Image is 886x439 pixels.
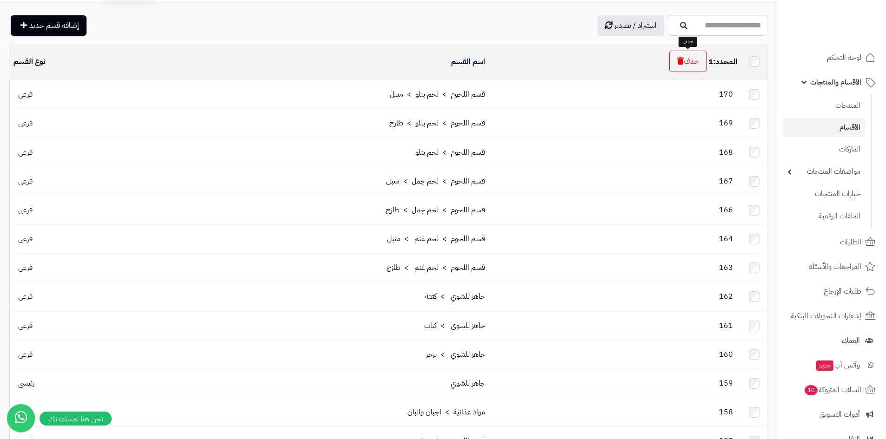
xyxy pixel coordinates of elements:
a: استيراد / تصدير [598,15,664,36]
a: اسم القسم [451,56,485,67]
span: فرعى [13,349,37,360]
a: قسم اللحوم > لحم بتلو > متبل [390,89,485,100]
span: إشعارات التحويلات البنكية [791,309,861,322]
span: فرعى [13,176,37,187]
button: حذف [669,51,707,72]
div: حذف [679,37,697,47]
span: 168 [714,147,738,158]
span: لوحة التحكم [827,51,861,64]
span: فرعى [13,233,37,244]
span: فرعى [13,262,37,273]
a: الأقسام [783,118,865,137]
a: السلات المتروكة10 [783,379,880,401]
a: الطلبات [783,231,880,253]
img: logo-2.png [823,17,877,36]
span: 159 [714,378,738,389]
a: جاهز للشوي > كباب [424,320,485,331]
td: نوع القسم [10,44,139,80]
a: وآتس آبجديد [783,354,880,376]
span: 169 [714,118,738,129]
span: الأقسام والمنتجات [810,76,861,89]
a: مواد غذائية > اجبان والبان [407,406,485,418]
span: أدوات التسويق [819,408,860,421]
span: 166 [714,204,738,216]
a: قسم اللحوم > لحم بتلو [415,147,485,158]
span: 158 [714,406,738,418]
span: 10 [804,385,818,395]
span: الطلبات [840,236,861,249]
span: فرعى [13,320,37,331]
a: الملفات الرقمية [783,206,865,226]
span: استيراد / تصدير [614,20,657,31]
a: لوحة التحكم [783,46,880,69]
span: إضافة قسم جديد [29,20,79,31]
a: مواصفات المنتجات [783,162,865,182]
span: المراجعات والأسئلة [809,260,861,273]
span: 1 [708,56,713,67]
span: السلات المتروكة [804,383,861,396]
span: 162 [714,291,738,302]
span: فرعى [13,147,37,158]
span: رئيسي [13,378,39,389]
a: جاهز للشوي [451,378,485,389]
span: 170 [714,89,738,100]
span: 164 [714,233,738,244]
a: قسم اللحوم > لحم جمل > طازج [386,204,485,216]
a: قسم اللحوم > لحم جمل > متبل [386,176,485,187]
a: العملاء [783,329,880,352]
a: الماركات [783,139,865,159]
span: جديد [816,360,833,371]
span: فرعى [13,89,37,100]
a: إضافة قسم جديد [11,15,87,36]
a: المنتجات [783,96,865,116]
span: 161 [714,320,738,331]
a: خيارات المنتجات [783,184,865,204]
span: وآتس آب [815,359,860,372]
span: فرعى [13,204,37,216]
span: 163 [714,262,738,273]
a: المراجعات والأسئلة [783,256,880,278]
a: قسم اللحوم > لحم بتلو > طازج [389,118,485,129]
a: طلبات الإرجاع [783,280,880,302]
a: جاهز للشوي > كفتة [425,291,485,302]
span: العملاء [842,334,860,347]
span: طلبات الإرجاع [824,285,861,298]
span: فرعى [13,291,37,302]
div: المحدد: [708,57,738,67]
a: جاهز للشوي > برجر [426,349,485,360]
a: إشعارات التحويلات البنكية [783,305,880,327]
a: قسم اللحوم > لحم غنم > متبل [387,233,485,244]
a: قسم اللحوم > لحم غنم > طازج [386,262,485,273]
span: 167 [714,176,738,187]
a: أدوات التسويق [783,403,880,426]
span: 160 [714,349,738,360]
span: فرعى [13,118,37,129]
